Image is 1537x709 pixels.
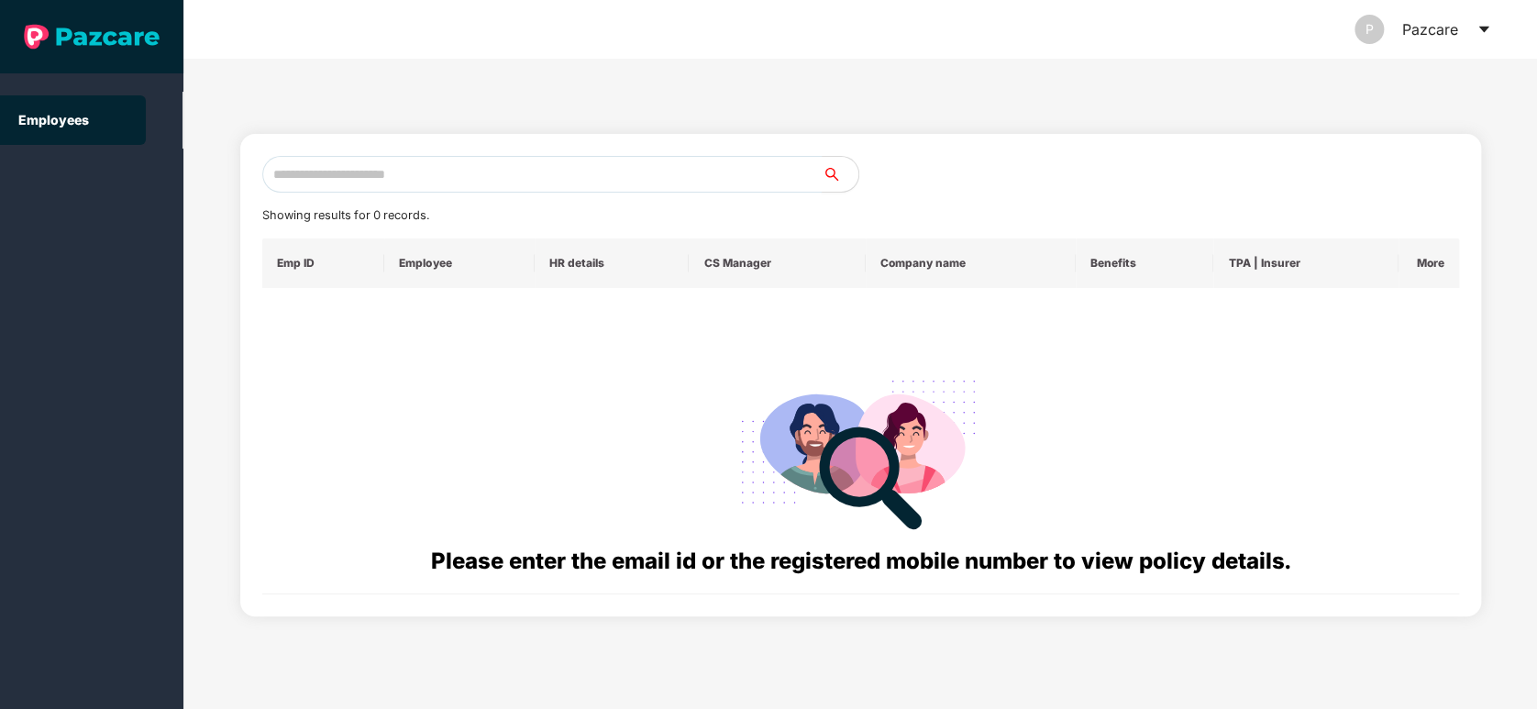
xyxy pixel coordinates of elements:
span: caret-down [1476,22,1491,37]
img: svg+xml;base64,PHN2ZyB4bWxucz0iaHR0cDovL3d3dy53My5vcmcvMjAwMC9zdmciIHdpZHRoPSIyODgiIGhlaWdodD0iMj... [728,358,992,544]
th: More [1399,238,1458,288]
th: TPA | Insurer [1213,238,1399,288]
button: search [821,156,859,193]
span: search [821,167,858,182]
th: HR details [535,238,690,288]
span: Please enter the email id or the registered mobile number to view policy details. [431,548,1290,574]
th: CS Manager [689,238,866,288]
th: Benefits [1076,238,1213,288]
th: Emp ID [262,238,385,288]
span: P [1366,15,1374,44]
span: Showing results for 0 records. [262,208,429,222]
th: Employee [384,238,534,288]
th: Company name [866,238,1076,288]
a: Employees [18,112,89,127]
